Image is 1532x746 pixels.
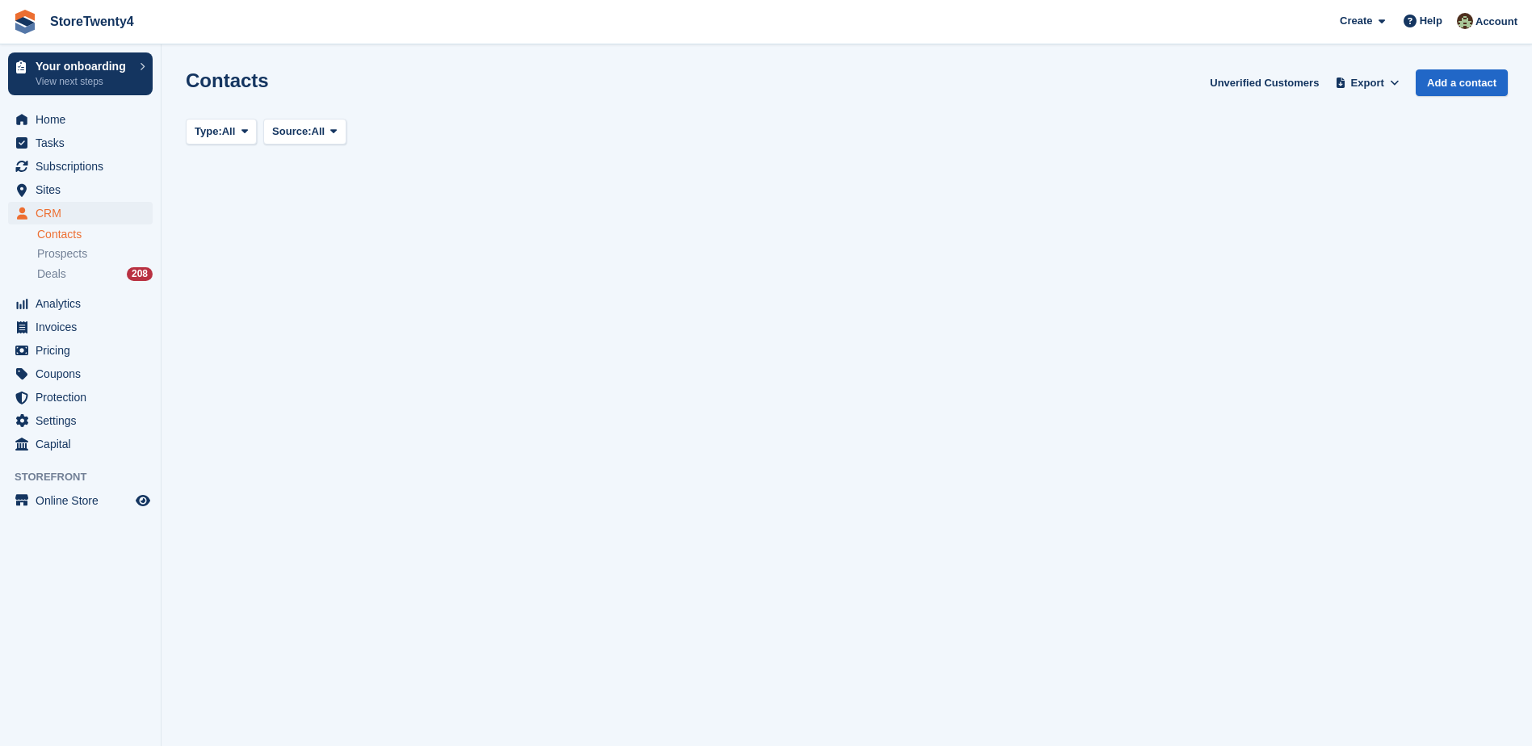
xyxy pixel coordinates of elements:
span: Tasks [36,132,132,154]
span: Source: [272,124,311,140]
span: CRM [36,202,132,224]
span: Account [1475,14,1517,30]
a: Preview store [133,491,153,510]
span: Coupons [36,363,132,385]
a: menu [8,489,153,512]
span: Home [36,108,132,131]
img: Lee Hanlon [1457,13,1473,29]
a: menu [8,409,153,432]
button: Source: All [263,119,346,145]
img: stora-icon-8386f47178a22dfd0bd8f6a31ec36ba5ce8667c1dd55bd0f319d3a0aa187defe.svg [13,10,37,34]
a: menu [8,339,153,362]
a: menu [8,433,153,455]
span: Subscriptions [36,155,132,178]
a: menu [8,363,153,385]
p: View next steps [36,74,132,89]
a: menu [8,108,153,131]
span: Export [1351,75,1384,91]
a: menu [8,132,153,154]
a: Unverified Customers [1203,69,1325,96]
a: menu [8,292,153,315]
a: Your onboarding View next steps [8,52,153,95]
span: Storefront [15,469,161,485]
span: Online Store [36,489,132,512]
span: Create [1340,13,1372,29]
span: All [222,124,236,140]
a: Contacts [37,227,153,242]
div: 208 [127,267,153,281]
span: Deals [37,266,66,282]
button: Type: All [186,119,257,145]
h1: Contacts [186,69,269,91]
a: menu [8,386,153,409]
a: menu [8,155,153,178]
span: Sites [36,178,132,201]
span: Protection [36,386,132,409]
button: Export [1332,69,1403,96]
span: All [312,124,325,140]
a: Add a contact [1416,69,1508,96]
a: Deals 208 [37,266,153,283]
span: Pricing [36,339,132,362]
span: Help [1420,13,1442,29]
a: Prospects [37,245,153,262]
p: Your onboarding [36,61,132,72]
span: Settings [36,409,132,432]
a: StoreTwenty4 [44,8,141,35]
span: Invoices [36,316,132,338]
span: Prospects [37,246,87,262]
a: menu [8,178,153,201]
span: Analytics [36,292,132,315]
span: Capital [36,433,132,455]
a: menu [8,202,153,224]
span: Type: [195,124,222,140]
a: menu [8,316,153,338]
